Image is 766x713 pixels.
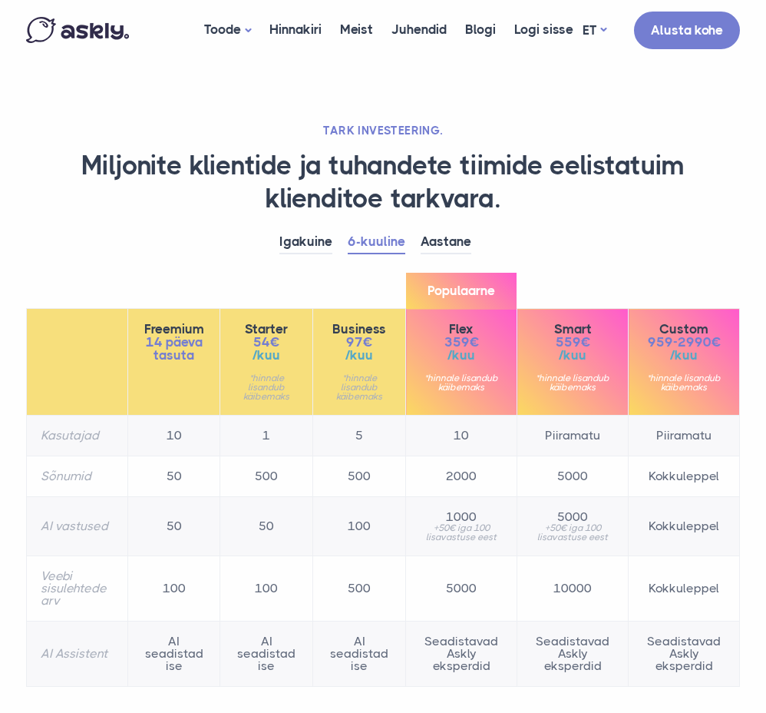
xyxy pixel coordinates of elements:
[128,622,220,687] td: AI seadistad ise
[220,456,313,497] td: 500
[234,323,299,336] span: Starter
[406,456,517,497] td: 2000
[313,622,406,687] td: AI seadistad ise
[327,323,391,336] span: Business
[27,622,128,687] th: AI Assistent
[531,373,614,392] small: *hinnale lisandub käibemaks
[313,497,406,556] td: 100
[313,456,406,497] td: 500
[313,416,406,456] td: 5
[313,556,406,622] td: 500
[406,273,517,309] span: Populaarne
[26,123,740,138] h2: TARK INVESTEERING.
[531,523,614,542] small: +50€ iga 100 lisavastuse eest
[531,511,614,523] span: 5000
[629,456,740,497] td: Kokkuleppel
[279,230,332,254] a: Igakuine
[634,12,740,49] a: Alusta kohe
[642,520,725,532] span: Kokkuleppel
[220,416,313,456] td: 1
[327,373,391,401] small: *hinnale lisandub käibemaks
[348,230,405,254] a: 6-kuuline
[128,556,220,622] td: 100
[220,556,313,622] td: 100
[128,456,220,497] td: 50
[327,336,391,349] span: 97€
[420,523,503,542] small: +50€ iga 100 lisavastuse eest
[27,556,128,622] th: Veebi sisulehtede arv
[517,416,629,456] td: Piiramatu
[421,230,471,254] a: Aastane
[27,456,128,497] th: Sõnumid
[642,323,725,336] span: Custom
[406,416,517,456] td: 10
[642,373,725,392] small: *hinnale lisandub käibemaks
[629,416,740,456] td: Piiramatu
[27,497,128,556] th: AI vastused
[128,416,220,456] td: 10
[234,349,299,362] span: /kuu
[406,556,517,622] td: 5000
[420,373,503,392] small: *hinnale lisandub käibemaks
[420,511,503,523] span: 1000
[420,336,503,349] span: 359€
[642,336,725,349] span: 959-2990€
[517,556,629,622] td: 10000
[531,336,614,349] span: 559€
[406,622,517,687] td: Seadistavad Askly eksperdid
[531,323,614,336] span: Smart
[583,19,606,41] a: ET
[220,497,313,556] td: 50
[517,622,629,687] td: Seadistavad Askly eksperdid
[517,456,629,497] td: 5000
[142,336,206,362] span: 14 päeva tasuta
[531,349,614,362] span: /kuu
[420,323,503,336] span: Flex
[234,336,299,349] span: 54€
[420,349,503,362] span: /kuu
[26,17,129,43] img: Askly
[327,349,391,362] span: /kuu
[220,622,313,687] td: AI seadistad ise
[142,323,206,336] span: Freemium
[27,416,128,456] th: Kasutajad
[128,497,220,556] td: 50
[629,556,740,622] td: Kokkuleppel
[642,349,725,362] span: /kuu
[234,373,299,401] small: *hinnale lisandub käibemaks
[26,150,740,215] h1: Miljonite klientide ja tuhandete tiimide eelistatuim klienditoe tarkvara.
[629,622,740,687] td: Seadistavad Askly eksperdid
